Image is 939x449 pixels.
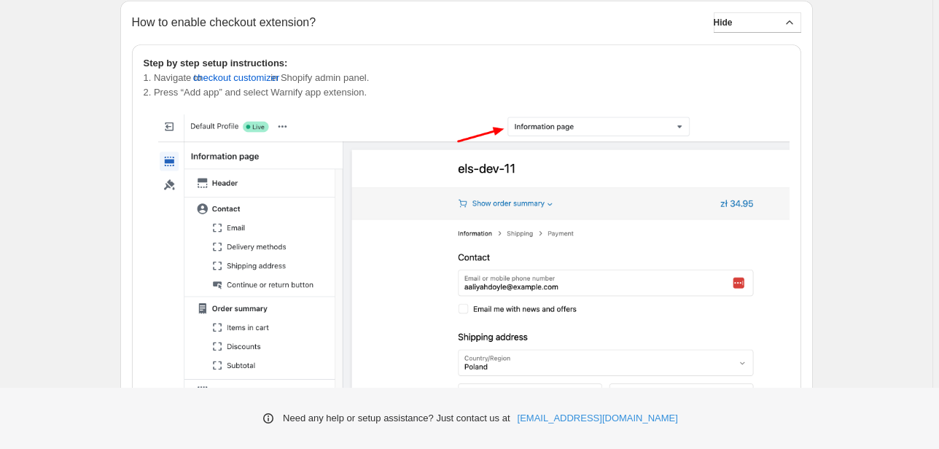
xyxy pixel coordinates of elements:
p: 2. Press “Add app” and select Warnify app extension. [144,85,790,100]
span: Hide [714,17,733,28]
span: checkout customizer [193,71,280,85]
button: Hide [714,12,801,33]
h2: How to enable checkout extension? [132,15,316,29]
p: 1. Navigate to in Shopify admin panel. [144,71,790,85]
strong: Step by step setup instructions: [144,58,288,69]
a: [EMAIL_ADDRESS][DOMAIN_NAME] [518,411,678,426]
button: checkout customizer [193,66,280,90]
